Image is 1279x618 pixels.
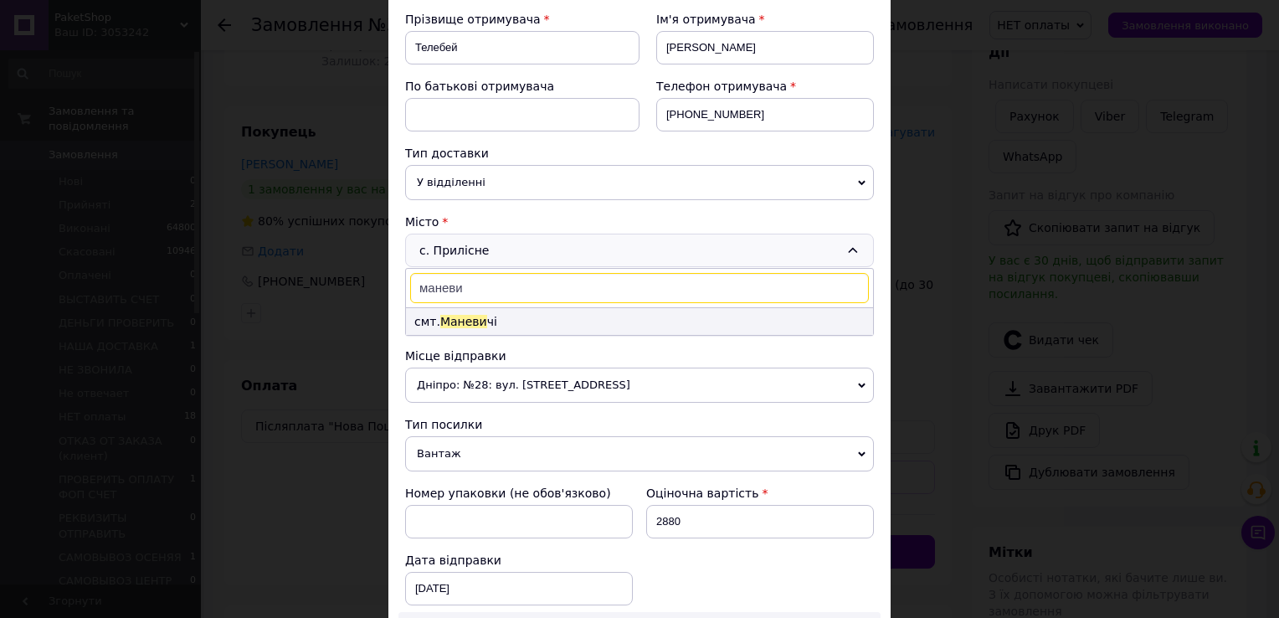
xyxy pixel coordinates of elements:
[405,147,489,160] span: Тип доставки
[405,13,541,26] span: Прізвище отримувача
[410,273,869,303] input: Знайти
[405,418,482,431] span: Тип посилки
[405,368,874,403] span: Дніпро: №28: вул. [STREET_ADDRESS]
[405,485,633,502] div: Номер упаковки (не обов'язково)
[405,80,554,93] span: По батькові отримувача
[406,308,873,335] li: смт. чі
[656,13,756,26] span: Ім'я отримувача
[405,214,874,230] div: Місто
[646,485,874,502] div: Оціночна вартість
[405,349,506,363] span: Місце відправки
[656,98,874,131] input: +380
[405,165,874,200] span: У відділенні
[405,436,874,471] span: Вантаж
[405,552,633,569] div: Дата відправки
[440,315,487,328] span: Маневи
[405,234,874,267] div: с. Прилісне
[656,80,787,93] span: Телефон отримувача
